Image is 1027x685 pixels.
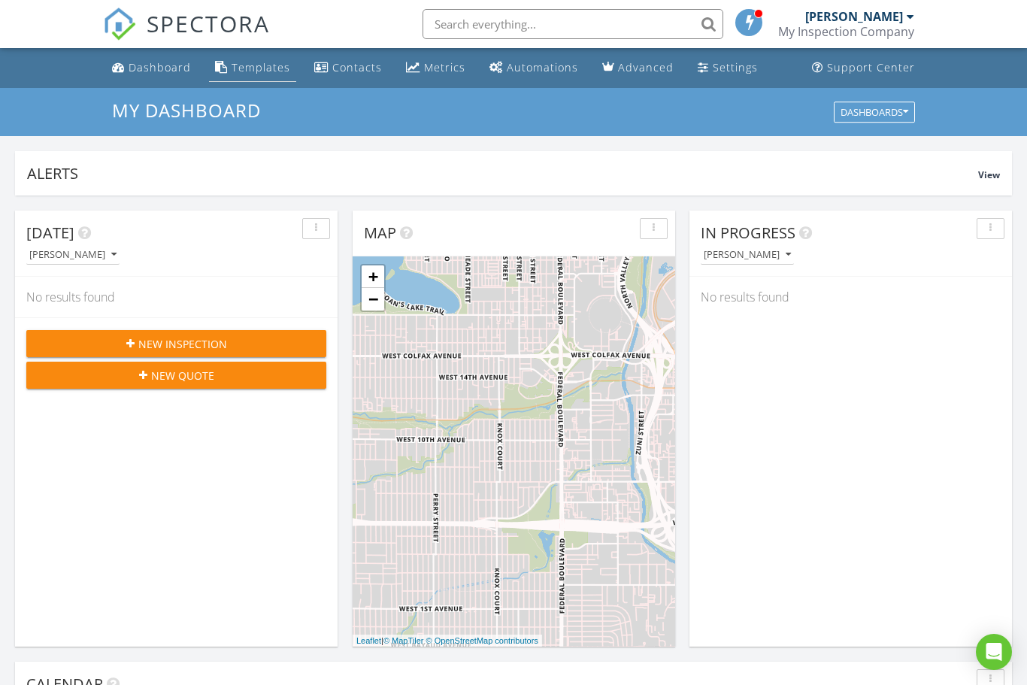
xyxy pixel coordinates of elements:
span: [DATE] [26,223,74,243]
a: Dashboard [106,54,197,82]
div: Dashboard [129,60,191,74]
div: Open Intercom Messenger [976,634,1012,670]
div: No results found [689,277,1012,317]
span: SPECTORA [147,8,270,39]
a: Support Center [806,54,921,82]
a: Metrics [400,54,471,82]
a: Leaflet [356,636,381,645]
div: Templates [232,60,290,74]
div: Support Center [827,60,915,74]
a: Settings [692,54,764,82]
span: View [978,168,1000,181]
div: [PERSON_NAME] [704,250,791,260]
button: [PERSON_NAME] [701,245,794,265]
a: Zoom out [362,288,384,311]
a: Automations (Basic) [483,54,584,82]
span: New Inspection [138,336,227,352]
div: [PERSON_NAME] [29,250,117,260]
div: Alerts [27,163,978,183]
a: Advanced [596,54,680,82]
a: Contacts [308,54,388,82]
input: Search everything... [423,9,723,39]
div: Advanced [618,60,674,74]
div: No results found [15,277,338,317]
button: New Inspection [26,330,326,357]
div: Metrics [424,60,465,74]
div: Automations [507,60,578,74]
a: © MapTiler [383,636,424,645]
span: New Quote [151,368,214,383]
a: Zoom in [362,265,384,288]
div: Settings [713,60,758,74]
div: My Inspection Company [778,24,914,39]
a: SPECTORA [103,20,270,52]
span: In Progress [701,223,795,243]
button: [PERSON_NAME] [26,245,120,265]
a: © OpenStreetMap contributors [426,636,538,645]
button: New Quote [26,362,326,389]
div: Dashboards [841,107,908,117]
a: Templates [209,54,296,82]
button: Dashboards [834,102,915,123]
div: Contacts [332,60,382,74]
span: My Dashboard [112,98,261,123]
div: [PERSON_NAME] [805,9,903,24]
div: | [353,635,542,647]
span: Map [364,223,396,243]
img: The Best Home Inspection Software - Spectora [103,8,136,41]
